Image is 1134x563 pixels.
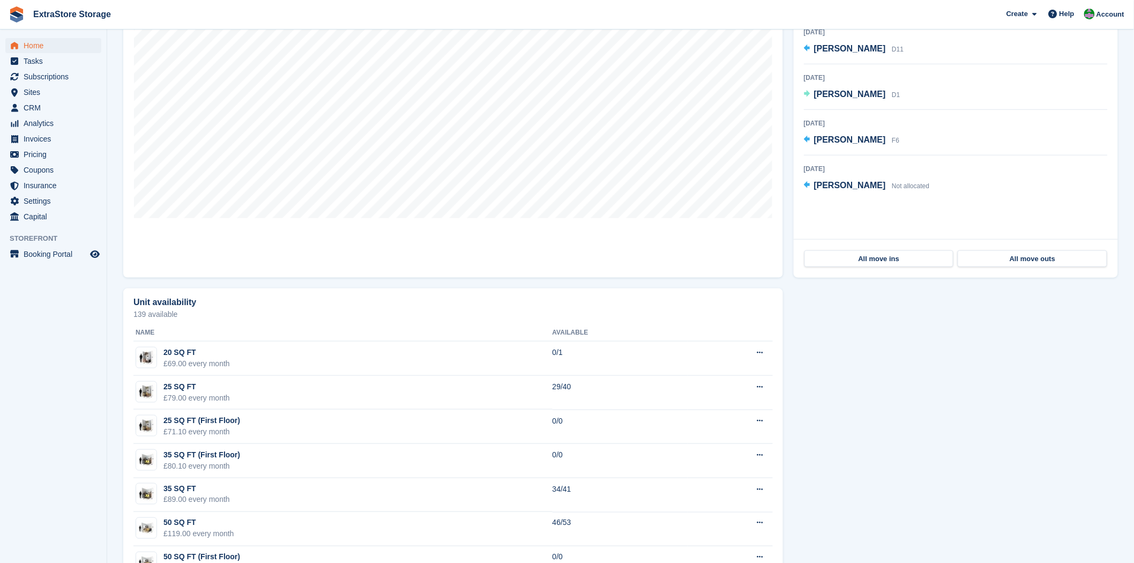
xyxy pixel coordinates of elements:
[5,162,101,177] a: menu
[5,85,101,100] a: menu
[804,179,930,193] a: [PERSON_NAME] Not allocated
[814,181,886,190] span: [PERSON_NAME]
[5,38,101,53] a: menu
[136,384,156,399] img: 25-sqft-unit.jpg
[892,182,929,190] span: Not allocated
[5,147,101,162] a: menu
[163,392,230,404] div: £79.00 every month
[133,298,196,307] h2: Unit availability
[10,233,107,244] span: Storefront
[804,27,1108,37] div: [DATE]
[163,494,230,506] div: £89.00 every month
[136,521,156,536] img: 50-sqft-unit.jpg
[5,247,101,262] a: menu
[163,347,230,358] div: 20 SQ FT
[136,486,156,502] img: 35-sqft-unit.jpg
[5,69,101,84] a: menu
[814,44,886,53] span: [PERSON_NAME]
[1006,9,1028,19] span: Create
[24,247,88,262] span: Booking Portal
[24,147,88,162] span: Pricing
[804,88,900,102] a: [PERSON_NAME] D1
[136,453,156,468] img: 35-sqft-unit.jpg
[163,381,230,392] div: 25 SQ FT
[24,116,88,131] span: Analytics
[24,131,88,146] span: Invoices
[5,100,101,115] a: menu
[24,178,88,193] span: Insurance
[804,164,1108,174] div: [DATE]
[804,73,1108,83] div: [DATE]
[553,512,688,546] td: 46/53
[9,6,25,23] img: stora-icon-8386f47178a22dfd0bd8f6a31ec36ba5ce8667c1dd55bd0f319d3a0aa187defe.svg
[804,134,900,147] a: [PERSON_NAME] F6
[133,324,553,342] th: Name
[553,324,688,342] th: Available
[24,54,88,69] span: Tasks
[892,91,900,99] span: D1
[5,54,101,69] a: menu
[163,552,240,563] div: 50 SQ FT (First Floor)
[163,358,230,369] div: £69.00 every month
[163,483,230,494] div: 35 SQ FT
[163,426,240,438] div: £71.10 every month
[1084,9,1095,19] img: Grant Daniel
[814,135,886,144] span: [PERSON_NAME]
[163,415,240,426] div: 25 SQ FT (First Floor)
[29,5,115,23] a: ExtraStore Storage
[553,342,688,376] td: 0/1
[133,310,773,318] p: 139 available
[163,529,234,540] div: £119.00 every month
[892,46,904,53] span: D11
[553,410,688,444] td: 0/0
[24,162,88,177] span: Coupons
[163,461,240,472] div: £80.10 every month
[5,131,101,146] a: menu
[553,444,688,478] td: 0/0
[892,137,899,144] span: F6
[24,85,88,100] span: Sites
[24,38,88,53] span: Home
[1096,9,1124,20] span: Account
[24,100,88,115] span: CRM
[24,194,88,209] span: Settings
[958,250,1107,268] a: All move outs
[24,209,88,224] span: Capital
[163,449,240,461] div: 35 SQ FT (First Floor)
[136,418,156,434] img: 25-sqft-unit.jpg
[814,90,886,99] span: [PERSON_NAME]
[136,350,156,366] img: 20-sqft-unit.jpg
[88,248,101,261] a: Preview store
[5,178,101,193] a: menu
[804,118,1108,128] div: [DATE]
[5,194,101,209] a: menu
[553,478,688,513] td: 34/41
[5,116,101,131] a: menu
[163,517,234,529] div: 50 SQ FT
[1060,9,1075,19] span: Help
[5,209,101,224] a: menu
[804,250,954,268] a: All move ins
[804,42,904,56] a: [PERSON_NAME] D11
[24,69,88,84] span: Subscriptions
[553,376,688,410] td: 29/40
